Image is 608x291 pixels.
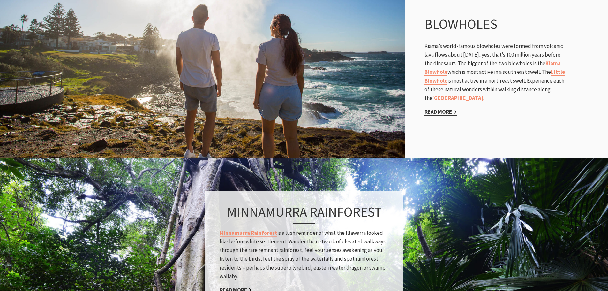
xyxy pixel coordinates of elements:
[424,108,457,116] a: Read More
[220,229,277,236] a: Minnamurra Rainforest
[432,95,483,102] a: [GEOGRAPHIC_DATA]
[424,68,565,84] a: Little Blowhole
[220,228,389,280] p: is a lush reminder of what the Illawarra looked like before white settlement. Wander the network ...
[424,42,565,103] p: Kiama’s world-famous blowholes were formed from volcanic lava flows about [DATE], yes, that’s 100...
[424,16,551,35] h3: Blowholes
[220,204,389,224] h3: Minnamurra Rainforest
